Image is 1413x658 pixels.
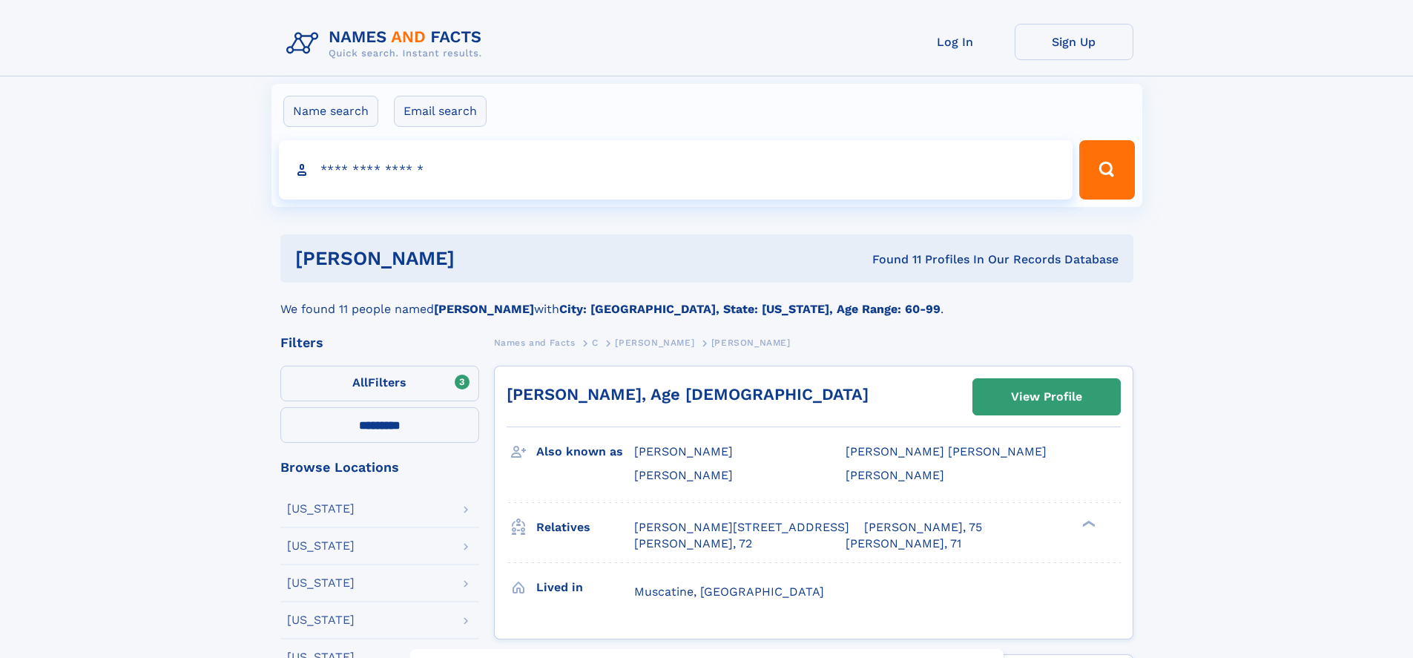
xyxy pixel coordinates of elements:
h3: Also known as [536,439,634,464]
div: [US_STATE] [287,540,355,552]
span: [PERSON_NAME] [PERSON_NAME] [846,444,1047,458]
span: [PERSON_NAME] [846,468,944,482]
div: Found 11 Profiles In Our Records Database [663,251,1119,268]
h1: [PERSON_NAME] [295,249,664,268]
div: We found 11 people named with . [280,283,1133,318]
a: View Profile [973,379,1120,415]
a: [PERSON_NAME][STREET_ADDRESS] [634,519,849,536]
div: [US_STATE] [287,614,355,626]
a: Sign Up [1015,24,1133,60]
div: [US_STATE] [287,577,355,589]
a: Log In [896,24,1015,60]
h3: Lived in [536,575,634,600]
div: Browse Locations [280,461,479,474]
span: [PERSON_NAME] [615,338,694,348]
span: All [352,375,368,389]
span: C [592,338,599,348]
b: [PERSON_NAME] [434,302,534,316]
label: Email search [394,96,487,127]
span: [PERSON_NAME] [634,468,733,482]
span: [PERSON_NAME] [634,444,733,458]
label: Filters [280,366,479,401]
a: [PERSON_NAME], Age [DEMOGRAPHIC_DATA] [507,385,869,404]
div: [US_STATE] [287,503,355,515]
a: [PERSON_NAME], 71 [846,536,961,552]
a: C [592,333,599,352]
img: Logo Names and Facts [280,24,494,64]
div: Filters [280,336,479,349]
a: [PERSON_NAME] [615,333,694,352]
a: Names and Facts [494,333,576,352]
span: [PERSON_NAME] [711,338,791,348]
a: [PERSON_NAME], 75 [864,519,982,536]
a: [PERSON_NAME], 72 [634,536,752,552]
input: search input [279,140,1073,200]
div: ❯ [1078,519,1096,528]
button: Search Button [1079,140,1134,200]
b: City: [GEOGRAPHIC_DATA], State: [US_STATE], Age Range: 60-99 [559,302,941,316]
label: Name search [283,96,378,127]
span: Muscatine, [GEOGRAPHIC_DATA] [634,585,824,599]
h3: Relatives [536,515,634,540]
div: View Profile [1011,380,1082,414]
